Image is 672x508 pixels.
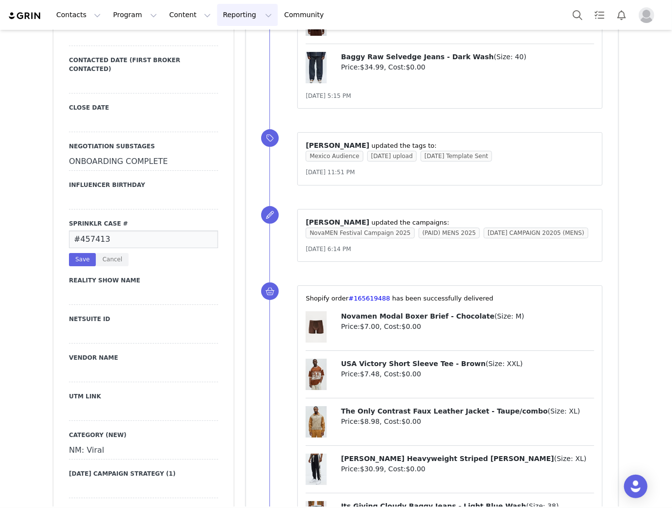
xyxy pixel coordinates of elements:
p: ⁨ ⁩ updated the tags to: [306,140,594,151]
p: ⁨ ⁩ updated the campaigns: [306,217,594,228]
span: Size: XL [557,455,584,462]
p: Price: , Cost: [341,62,594,72]
p: ( ) [341,406,594,416]
p: Price: , Cost: [341,464,594,474]
div: ONBOARDING COMPLETE [69,153,218,171]
span: $34.99 [360,63,384,71]
a: Tasks [589,4,610,26]
label: NEGOTIATION SUBSTAGES [69,142,218,151]
span: [DATE] upload [367,151,417,162]
span: $7.00 [360,323,380,330]
label: Category (NEW) [69,431,218,439]
label: NETSUITE ID [69,315,218,323]
span: [DATE] 11:51 PM [306,169,355,176]
span: [DATE] CAMPAIGN 20205 (MENS) [484,228,588,238]
p: Price: , Cost: [341,416,594,427]
span: $0.00 [402,417,421,425]
label: UTM Link [69,392,218,401]
p: ( ) [341,454,594,464]
button: Content [163,4,217,26]
span: [DATE] Template Sent [421,151,492,162]
div: Open Intercom Messenger [624,475,648,498]
button: Cancel [96,253,129,266]
button: Notifications [611,4,632,26]
span: Novamen Modal Boxer Brief - Chocolate [341,312,494,320]
label: Close Date [69,103,218,112]
span: USA Victory Short Sleeve Tee - Brown [341,360,486,368]
span: Size: XL [551,407,578,415]
label: VENDOR NAME [69,353,218,362]
p: Price: , Cost: [341,369,594,379]
button: Save [69,253,96,266]
a: #165619488 [348,295,390,302]
label: Influencer Birthday [69,181,218,189]
p: ( ) [341,359,594,369]
label: Contacted Date (First Broker Contacted) [69,56,218,73]
div: NM: Viral [69,442,218,460]
span: ⁨Shopify⁩ order⁨ ⁩ has been successfully delivered [306,295,493,302]
span: Size: 40 [496,53,524,61]
span: Baggy Raw Selvedge Jeans - Dark Wash [341,53,493,61]
p: ( ) [341,52,594,62]
span: [DATE] 5:15 PM [306,92,351,99]
button: Contacts [50,4,107,26]
span: NovaMEN Festival Campaign 2025 [306,228,414,238]
label: Reality Show Name [69,276,218,285]
span: [PERSON_NAME] Heavyweight Striped [PERSON_NAME] [341,455,554,462]
img: grin logo [8,11,42,21]
button: Search [567,4,588,26]
span: $30.99 [360,465,384,473]
button: Profile [633,7,664,23]
span: $0.00 [406,465,426,473]
p: ( ) [341,311,594,322]
span: The Only Contrast Faux Leather Jacket - Taupe/combo [341,407,548,415]
a: Community [278,4,334,26]
button: Reporting [217,4,278,26]
span: (PAID) MENS 2025 [419,228,480,238]
span: [PERSON_NAME] [306,218,369,226]
span: $0.00 [406,63,426,71]
span: Mexico Audience [306,151,363,162]
span: [DATE] 6:14 PM [306,246,351,253]
span: [PERSON_NAME] [306,141,369,149]
span: $0.00 [402,370,421,378]
button: Program [107,4,163,26]
span: $7.48 [360,370,380,378]
span: Size: M [497,312,522,320]
span: $8.98 [360,417,380,425]
label: Sprinklr Case # [69,219,218,228]
p: Price: , Cost: [341,322,594,332]
span: $0.00 [402,323,421,330]
span: Size: XXL [489,360,520,368]
label: [DATE] Campaign Strategy (1) [69,469,218,478]
img: placeholder-profile.jpg [639,7,654,23]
